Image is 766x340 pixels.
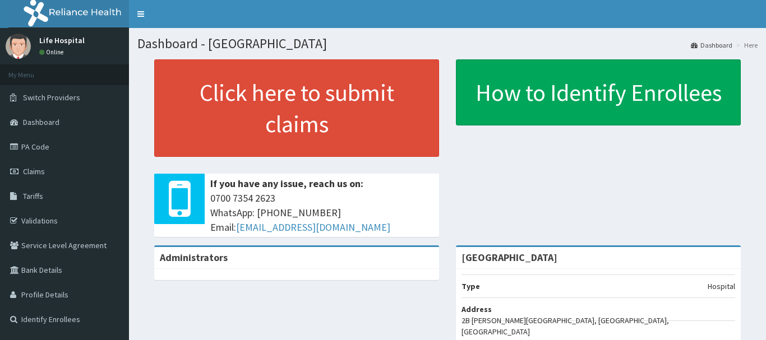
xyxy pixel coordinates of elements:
[462,251,557,264] strong: [GEOGRAPHIC_DATA]
[210,191,433,234] span: 0700 7354 2623 WhatsApp: [PHONE_NUMBER] Email:
[456,59,741,125] a: How to Identify Enrollees
[154,59,439,157] a: Click here to submit claims
[23,92,80,103] span: Switch Providers
[462,315,735,337] p: 2B [PERSON_NAME][GEOGRAPHIC_DATA], [GEOGRAPHIC_DATA], [GEOGRAPHIC_DATA]
[236,221,390,234] a: [EMAIL_ADDRESS][DOMAIN_NAME]
[691,40,732,50] a: Dashboard
[708,281,735,292] p: Hospital
[6,34,31,59] img: User Image
[39,48,66,56] a: Online
[39,36,85,44] p: Life Hospital
[23,117,59,127] span: Dashboard
[23,166,45,176] span: Claims
[23,191,43,201] span: Tariffs
[210,177,363,190] b: If you have any issue, reach us on:
[462,304,492,314] b: Address
[160,251,228,264] b: Administrators
[462,281,480,291] b: Type
[137,36,758,51] h1: Dashboard - [GEOGRAPHIC_DATA]
[733,40,758,50] li: Here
